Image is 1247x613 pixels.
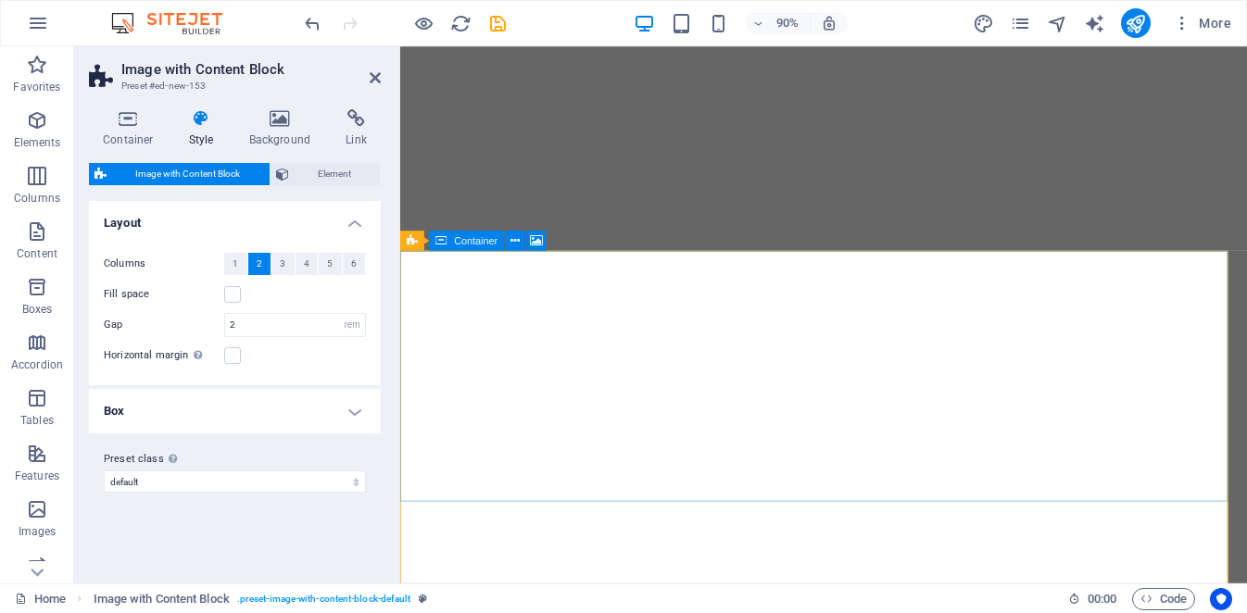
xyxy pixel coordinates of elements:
i: Publish [1125,13,1146,34]
button: 4 [296,253,319,275]
span: Click to select. Double-click to edit [94,588,230,610]
span: . preset-image-with-content-block-default [237,588,411,610]
button: 5 [319,253,342,275]
label: Columns [104,253,224,275]
h4: Link [332,109,381,148]
button: Image with Content Block [89,163,270,185]
p: Tables [20,413,54,428]
p: Content [17,246,57,261]
button: More [1165,8,1239,38]
span: 3 [280,253,285,275]
button: Usercentrics [1210,588,1232,610]
p: Favorites [13,80,60,94]
label: Gap [104,319,224,330]
button: 90% [745,12,811,34]
p: Elements [14,135,61,150]
h6: Session time [1068,588,1117,610]
p: Images [19,524,57,539]
button: publish [1121,8,1151,38]
p: Accordion [11,357,63,372]
h4: Style [175,109,235,148]
a: Click to cancel selection. Double-click to open Pages [15,588,66,610]
h2: Image with Content Block [121,61,381,78]
span: 1 [233,253,238,275]
img: Editor Logo [107,12,246,34]
i: Navigator [1047,13,1068,34]
i: Pages (Ctrl+Alt+S) [1010,13,1031,34]
button: undo [301,12,323,34]
h4: Container [89,109,175,148]
span: Container [455,235,498,245]
p: Boxes [22,302,53,317]
button: design [973,12,995,34]
span: 6 [351,253,357,275]
span: : [1101,592,1103,606]
label: Fill space [104,283,224,306]
span: Image with Content Block [112,163,264,185]
h4: Background [235,109,333,148]
button: 2 [248,253,271,275]
span: 5 [327,253,333,275]
span: 2 [257,253,262,275]
button: Element [271,163,381,185]
p: Features [15,469,59,483]
i: Save (Ctrl+S) [487,13,509,34]
i: AI Writer [1084,13,1105,34]
button: save [486,12,509,34]
button: 3 [271,253,295,275]
span: 00 00 [1088,588,1116,610]
h4: Layout [89,201,381,234]
span: More [1173,14,1231,32]
button: Click here to leave preview mode and continue editing [412,12,435,34]
i: On resize automatically adjust zoom level to fit chosen device. [821,15,838,31]
button: Code [1132,588,1195,610]
h3: Preset #ed-new-153 [121,78,344,94]
h6: 90% [773,12,802,34]
i: Reload page [450,13,472,34]
button: reload [449,12,472,34]
span: Code [1140,588,1187,610]
button: 1 [224,253,247,275]
button: navigator [1047,12,1069,34]
nav: breadcrumb [94,588,427,610]
h4: Box [89,389,381,433]
button: pages [1010,12,1032,34]
i: Undo: Add element (Ctrl+Z) [302,13,323,34]
span: 4 [304,253,309,275]
label: Horizontal margin [104,344,224,367]
p: Columns [14,191,60,206]
button: 6 [343,253,366,275]
i: This element is a customizable preset [419,594,427,604]
button: text_generator [1084,12,1106,34]
span: Element [295,163,375,185]
i: Design (Ctrl+Alt+Y) [973,13,994,34]
label: Preset class [104,448,366,470]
